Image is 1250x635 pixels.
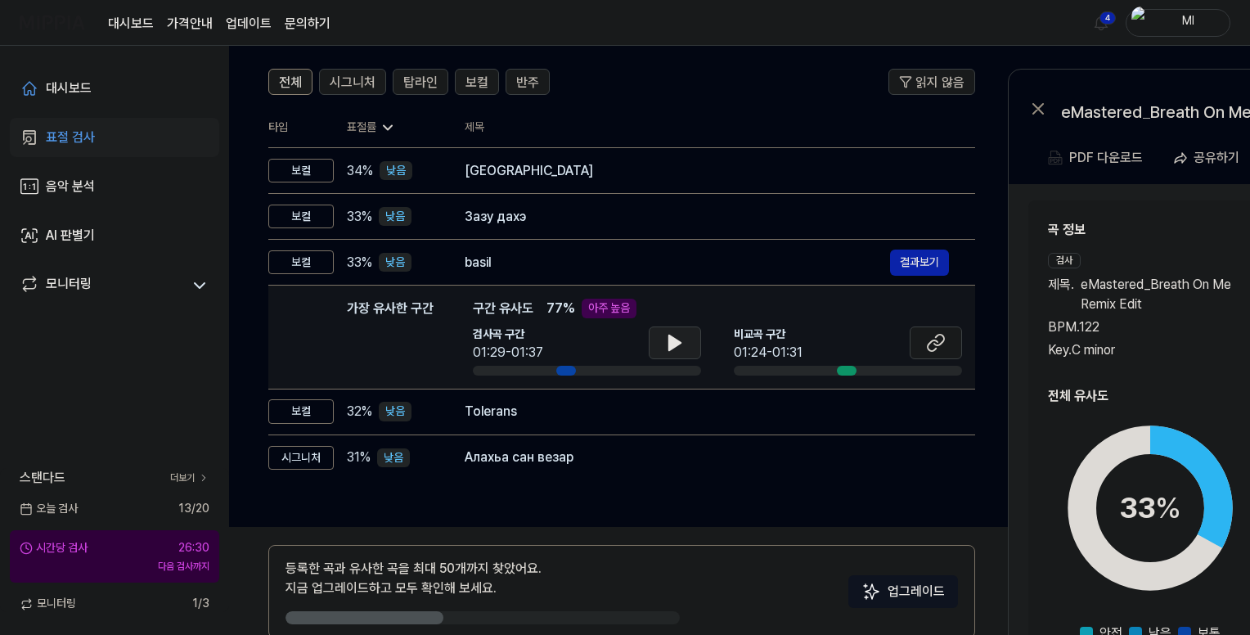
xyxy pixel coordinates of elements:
[10,69,219,108] a: 대시보드
[734,327,803,343] span: 비교곡 구간
[473,327,543,343] span: 검사곡 구간
[279,73,302,92] span: 전체
[1048,275,1074,314] span: 제목 .
[170,471,209,485] a: 더보기
[379,402,411,421] div: 낮음
[46,79,92,98] div: 대시보드
[848,575,958,608] button: 업그레이드
[330,73,375,92] span: 시그니처
[465,108,975,147] th: 제목
[46,226,95,245] div: AI 판별기
[1155,490,1181,525] span: %
[268,159,334,183] div: 보컬
[1126,9,1230,37] button: profileMl
[347,448,371,467] span: 31 %
[268,250,334,275] div: 보컬
[268,399,334,424] div: 보컬
[347,207,372,227] span: 33 %
[226,14,272,34] a: 업데이트
[516,73,539,92] span: 반주
[347,161,373,181] span: 34 %
[465,253,890,272] div: basil
[178,540,209,556] div: 26:30
[285,14,330,34] a: 문의하기
[1048,253,1081,268] div: 검사
[465,161,949,181] div: [GEOGRAPHIC_DATA]
[10,118,219,157] a: 표절 검사
[1048,151,1063,165] img: PDF Download
[20,596,76,612] span: 모니터링
[108,14,154,34] a: 대시보드
[347,402,372,421] span: 32 %
[46,274,92,297] div: 모니터링
[20,468,65,488] span: 스탠다드
[546,299,575,318] span: 77 %
[167,14,213,34] button: 가격안내
[1194,147,1239,169] div: 공유하기
[582,299,636,318] div: 아주 높음
[465,402,949,421] div: Tolerans
[473,343,543,363] div: 01:29-01:37
[268,69,312,95] button: 전체
[20,501,78,517] span: 오늘 검사
[268,205,334,229] div: 보컬
[1088,10,1114,36] button: 알림4
[455,69,499,95] button: 보컬
[347,119,438,136] div: 표절률
[848,589,958,605] a: Sparkles업그레이드
[393,69,448,95] button: 탑라인
[734,343,803,363] div: 01:24-01:31
[347,253,372,272] span: 33 %
[506,69,550,95] button: 반주
[268,446,334,471] div: 시그니처
[20,560,209,574] div: 다음 검사까지
[268,108,334,148] th: 타입
[1119,486,1181,530] div: 33
[10,167,219,206] a: 음악 분석
[286,559,542,598] div: 등록한 곡과 유사한 곡을 최대 50개까지 찾았어요. 지금 업그레이드하고 모두 확인해 보세요.
[46,128,95,147] div: 표절 검사
[347,299,434,376] div: 가장 유사한 구간
[1091,13,1111,33] img: 알림
[465,73,488,92] span: 보컬
[1131,7,1151,39] img: profile
[20,540,88,556] div: 시간당 검사
[1099,11,1116,25] div: 4
[465,448,949,467] div: Алахьа сан везар
[473,299,533,318] span: 구간 유사도
[890,250,949,276] button: 결과보기
[379,253,411,272] div: 낮음
[379,207,411,227] div: 낮음
[46,177,95,196] div: 음악 분석
[888,69,975,95] button: 읽지 않음
[861,582,881,601] img: Sparkles
[1045,142,1146,174] button: PDF 다운로드
[20,274,183,297] a: 모니터링
[1156,13,1220,31] div: Ml
[192,596,209,612] span: 1 / 3
[377,448,410,468] div: 낮음
[380,161,412,181] div: 낮음
[319,69,386,95] button: 시그니처
[915,73,964,92] span: 읽지 않음
[10,216,219,255] a: AI 판별기
[178,501,209,517] span: 13 / 20
[465,207,949,227] div: Зазу дахэ
[403,73,438,92] span: 탑라인
[1069,147,1143,169] div: PDF 다운로드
